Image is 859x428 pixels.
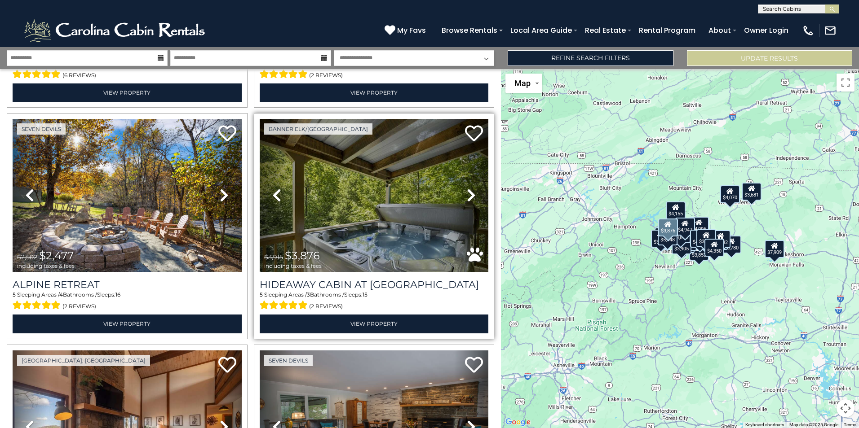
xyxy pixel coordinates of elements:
img: thumbnail_166781140.jpeg [260,119,489,272]
span: $3,915 [264,253,283,261]
span: including taxes & fees [264,263,322,269]
img: thumbnail_165401242.jpeg [13,119,242,272]
button: Toggle fullscreen view [837,74,855,92]
a: Add to favorites [465,356,483,375]
a: Owner Login [739,22,793,38]
div: $3,892 [710,230,730,248]
span: $3,876 [285,249,320,262]
a: Real Estate [580,22,630,38]
div: $6,780 [721,236,741,253]
a: Refine Search Filters [508,50,673,66]
div: $4,096 [689,217,708,235]
div: $4,642 [690,230,710,248]
span: Map [514,79,531,88]
div: Sleeping Areas / Bathrooms / Sleeps: [13,291,242,312]
span: Map data ©2025 Google [789,422,838,427]
div: $4,947 [675,218,695,236]
a: View Property [260,314,489,333]
img: Google [503,416,533,428]
div: $4,155 [665,201,685,219]
button: Change map style [505,74,542,93]
a: About [704,22,735,38]
span: $2,502 [17,253,37,261]
span: My Favs [397,25,426,36]
div: $3,853 [689,243,708,261]
div: $3,905 [672,236,691,254]
button: Map camera controls [837,399,855,417]
div: $3,876 [658,218,678,236]
span: 3 [307,291,310,298]
a: View Property [13,83,242,102]
div: $4,350 [704,239,724,257]
div: Sleeping Areas / Bathrooms / Sleeps: [13,59,242,81]
div: $3,192 [696,229,716,247]
a: Open this area in Google Maps (opens a new window) [503,416,533,428]
h3: Hideaway Cabin at Buckeye Creek [260,279,489,291]
a: Local Area Guide [506,22,576,38]
img: phone-regular-white.png [802,24,815,37]
a: Browse Rentals [437,22,502,38]
a: Add to favorites [218,124,236,144]
a: Seven Devils [264,355,313,366]
a: Seven Devils [17,123,66,135]
span: (2 reviews) [62,301,96,312]
a: View Property [260,83,489,102]
a: [GEOGRAPHIC_DATA], [GEOGRAPHIC_DATA] [17,355,150,366]
span: 5 [260,291,263,298]
img: White-1-2.png [22,17,209,44]
button: Keyboard shortcuts [745,422,784,428]
span: (2 reviews) [309,301,343,312]
div: Sleeping Areas / Bathrooms / Sleeps: [260,59,489,81]
span: 4 [59,291,63,298]
span: 15 [363,291,368,298]
span: 5 [13,291,16,298]
div: $4,070 [720,185,739,203]
span: including taxes & fees [17,263,75,269]
img: mail-regular-white.png [824,24,837,37]
div: Sleeping Areas / Bathrooms / Sleeps: [260,291,489,312]
a: Hideaway Cabin at [GEOGRAPHIC_DATA] [260,279,489,291]
a: Rental Program [634,22,700,38]
a: My Favs [385,25,428,36]
div: $3,681 [741,183,761,201]
a: Add to favorites [465,124,483,144]
span: 16 [115,291,120,298]
span: (6 reviews) [62,70,96,81]
a: Banner Elk/[GEOGRAPHIC_DATA] [264,123,372,135]
a: View Property [13,314,242,333]
button: Update Results [687,50,852,66]
div: $7,909 [765,240,784,258]
div: $3,204 [651,230,671,248]
span: (2 reviews) [309,70,343,81]
span: $2,477 [39,249,74,262]
a: Terms [844,422,856,427]
a: Alpine Retreat [13,279,242,291]
div: $5,948 [658,227,677,245]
